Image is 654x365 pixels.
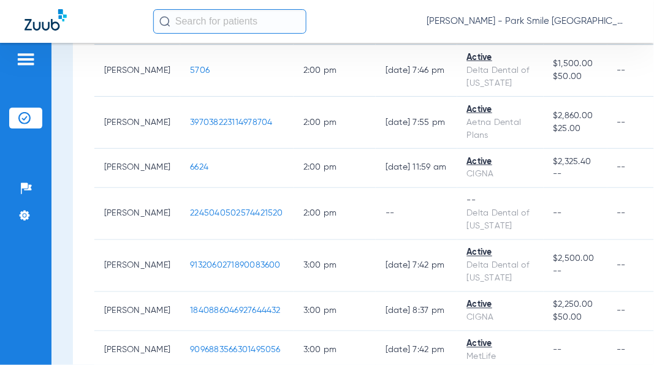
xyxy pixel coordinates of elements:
[376,188,457,240] td: --
[294,188,376,240] td: 2:00 PM
[467,351,534,364] div: MetLife
[294,240,376,292] td: 3:00 PM
[553,168,598,181] span: --
[467,260,534,285] div: Delta Dental of [US_STATE]
[553,156,598,168] span: $2,325.40
[190,262,281,270] span: 9132060271890083600
[153,9,306,34] input: Search for patients
[376,292,457,331] td: [DATE] 8:37 PM
[94,97,180,149] td: [PERSON_NAME]
[553,253,598,266] span: $2,500.00
[25,9,67,31] img: Zuub Logo
[553,299,598,312] span: $2,250.00
[376,240,457,292] td: [DATE] 7:42 PM
[427,15,629,28] span: [PERSON_NAME] - Park Smile [GEOGRAPHIC_DATA]
[294,45,376,97] td: 2:00 PM
[467,156,534,168] div: Active
[553,346,563,355] span: --
[94,149,180,188] td: [PERSON_NAME]
[467,103,534,116] div: Active
[294,292,376,331] td: 3:00 PM
[553,110,598,122] span: $2,860.00
[553,58,598,70] span: $1,500.00
[467,312,534,325] div: CIGNA
[593,306,654,365] iframe: Chat Widget
[190,66,210,75] span: 5706
[467,338,534,351] div: Active
[467,247,534,260] div: Active
[376,149,457,188] td: [DATE] 11:59 AM
[94,45,180,97] td: [PERSON_NAME]
[294,97,376,149] td: 2:00 PM
[94,240,180,292] td: [PERSON_NAME]
[190,346,281,355] span: 9096883566301495056
[467,51,534,64] div: Active
[553,312,598,325] span: $50.00
[190,164,208,172] span: 6624
[553,209,563,218] span: --
[553,70,598,83] span: $50.00
[467,116,534,142] div: Aetna Dental Plans
[467,195,534,208] div: --
[467,208,534,233] div: Delta Dental of [US_STATE]
[376,45,457,97] td: [DATE] 7:46 PM
[16,52,36,67] img: hamburger-icon
[467,299,534,312] div: Active
[553,122,598,135] span: $25.00
[467,64,534,90] div: Delta Dental of [US_STATE]
[94,188,180,240] td: [PERSON_NAME]
[94,292,180,331] td: [PERSON_NAME]
[467,168,534,181] div: CIGNA
[190,118,273,127] span: 397038223114978704
[190,307,281,315] span: 1840886046927644432
[159,16,170,27] img: Search Icon
[190,209,283,218] span: 2245040502574421520
[294,149,376,188] td: 2:00 PM
[376,97,457,149] td: [DATE] 7:55 PM
[553,266,598,279] span: --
